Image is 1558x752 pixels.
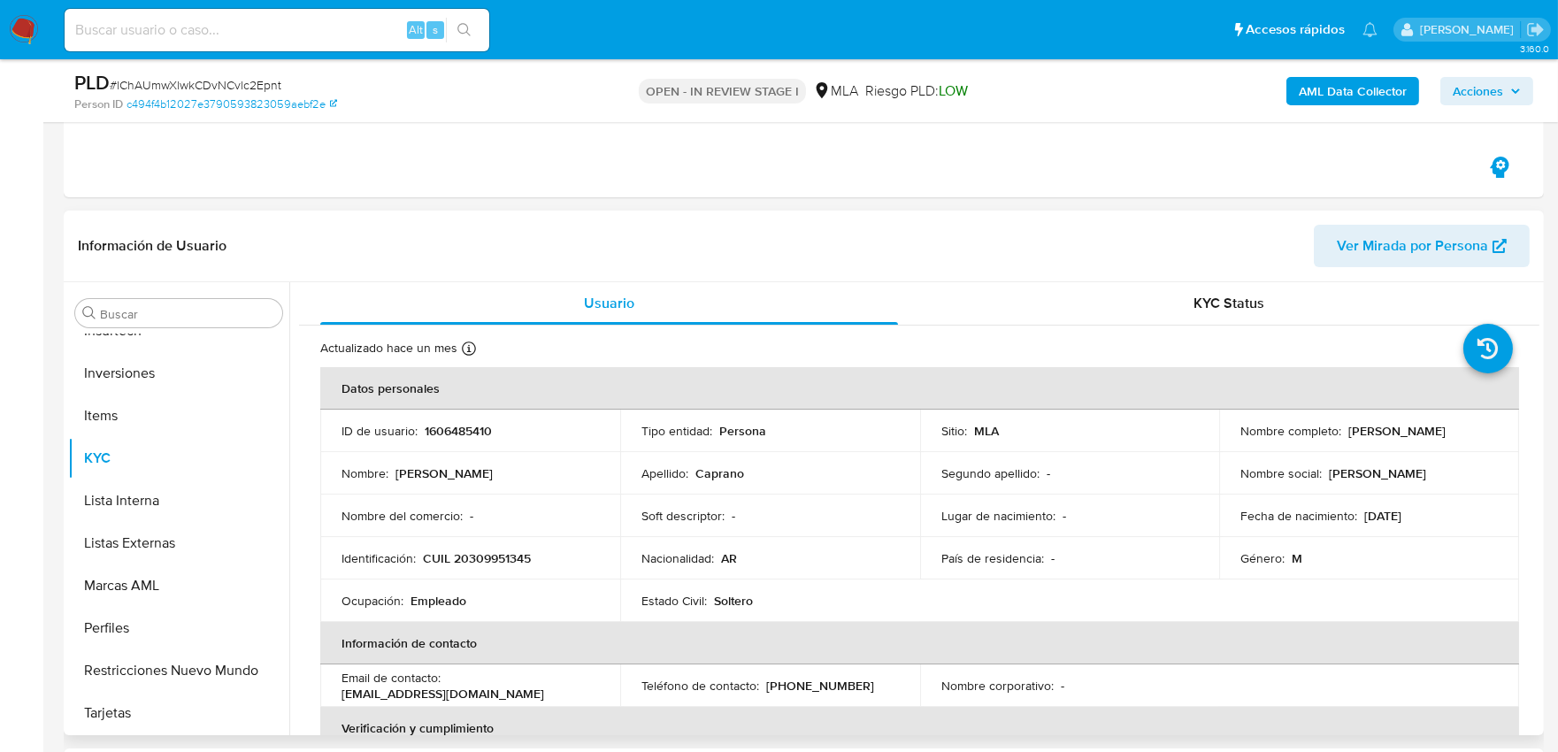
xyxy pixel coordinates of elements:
[1047,465,1050,481] p: -
[1364,508,1401,524] p: [DATE]
[1063,508,1066,524] p: -
[641,423,712,439] p: Tipo entidad :
[342,670,441,686] p: Email de contacto :
[1440,77,1533,105] button: Acciones
[100,306,275,322] input: Buscar
[766,678,874,694] p: [PHONE_NUMBER]
[1520,42,1549,56] span: 3.160.0
[714,593,753,609] p: Soltero
[813,81,858,101] div: MLA
[1299,77,1407,105] b: AML Data Collector
[68,395,289,437] button: Items
[320,707,1519,749] th: Verificación y cumplimiento
[342,550,416,566] p: Identificación :
[939,81,968,101] span: LOW
[74,68,110,96] b: PLD
[342,593,403,609] p: Ocupación :
[584,293,634,313] span: Usuario
[68,352,289,395] button: Inversiones
[425,423,492,439] p: 1606485410
[941,550,1044,566] p: País de residencia :
[74,96,123,112] b: Person ID
[1348,423,1446,439] p: [PERSON_NAME]
[1240,423,1341,439] p: Nombre completo :
[78,237,226,255] h1: Información de Usuario
[433,21,438,38] span: s
[409,21,423,38] span: Alt
[1362,22,1378,37] a: Notificaciones
[1246,20,1345,39] span: Accesos rápidos
[1337,225,1488,267] span: Ver Mirada por Persona
[1526,20,1545,39] a: Salir
[470,508,473,524] p: -
[423,550,531,566] p: CUIL 20309951345
[1286,77,1419,105] button: AML Data Collector
[446,18,482,42] button: search-icon
[941,678,1054,694] p: Nombre corporativo :
[641,508,725,524] p: Soft descriptor :
[320,340,457,357] p: Actualizado hace un mes
[320,622,1519,664] th: Información de contacto
[68,480,289,522] button: Lista Interna
[974,423,999,439] p: MLA
[342,465,388,481] p: Nombre :
[1240,508,1357,524] p: Fecha de nacimiento :
[1292,550,1302,566] p: M
[1453,77,1503,105] span: Acciones
[68,607,289,649] button: Perfiles
[641,550,714,566] p: Nacionalidad :
[641,678,759,694] p: Teléfono de contacto :
[865,81,968,101] span: Riesgo PLD:
[1240,550,1285,566] p: Género :
[127,96,337,112] a: c494f4b12027e3790593823059aebf2e
[1314,225,1530,267] button: Ver Mirada por Persona
[68,649,289,692] button: Restricciones Nuevo Mundo
[641,593,707,609] p: Estado Civil :
[82,306,96,320] button: Buscar
[1194,293,1265,313] span: KYC Status
[110,76,281,94] span: # lChAUmwXlwkCDvNCvlc2Epnt
[68,437,289,480] button: KYC
[68,564,289,607] button: Marcas AML
[695,465,744,481] p: Caprano
[641,465,688,481] p: Apellido :
[719,423,766,439] p: Persona
[320,367,1519,410] th: Datos personales
[342,508,463,524] p: Nombre del comercio :
[732,508,735,524] p: -
[395,465,493,481] p: [PERSON_NAME]
[68,692,289,734] button: Tarjetas
[65,19,489,42] input: Buscar usuario o caso...
[68,522,289,564] button: Listas Externas
[639,79,806,104] p: OPEN - IN REVIEW STAGE I
[1061,678,1064,694] p: -
[941,423,967,439] p: Sitio :
[721,550,737,566] p: AR
[1240,465,1322,481] p: Nombre social :
[342,686,544,702] p: [EMAIL_ADDRESS][DOMAIN_NAME]
[1051,550,1055,566] p: -
[1420,21,1520,38] p: sandra.chabay@mercadolibre.com
[342,423,418,439] p: ID de usuario :
[411,593,466,609] p: Empleado
[941,508,1055,524] p: Lugar de nacimiento :
[941,465,1040,481] p: Segundo apellido :
[1329,465,1426,481] p: [PERSON_NAME]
